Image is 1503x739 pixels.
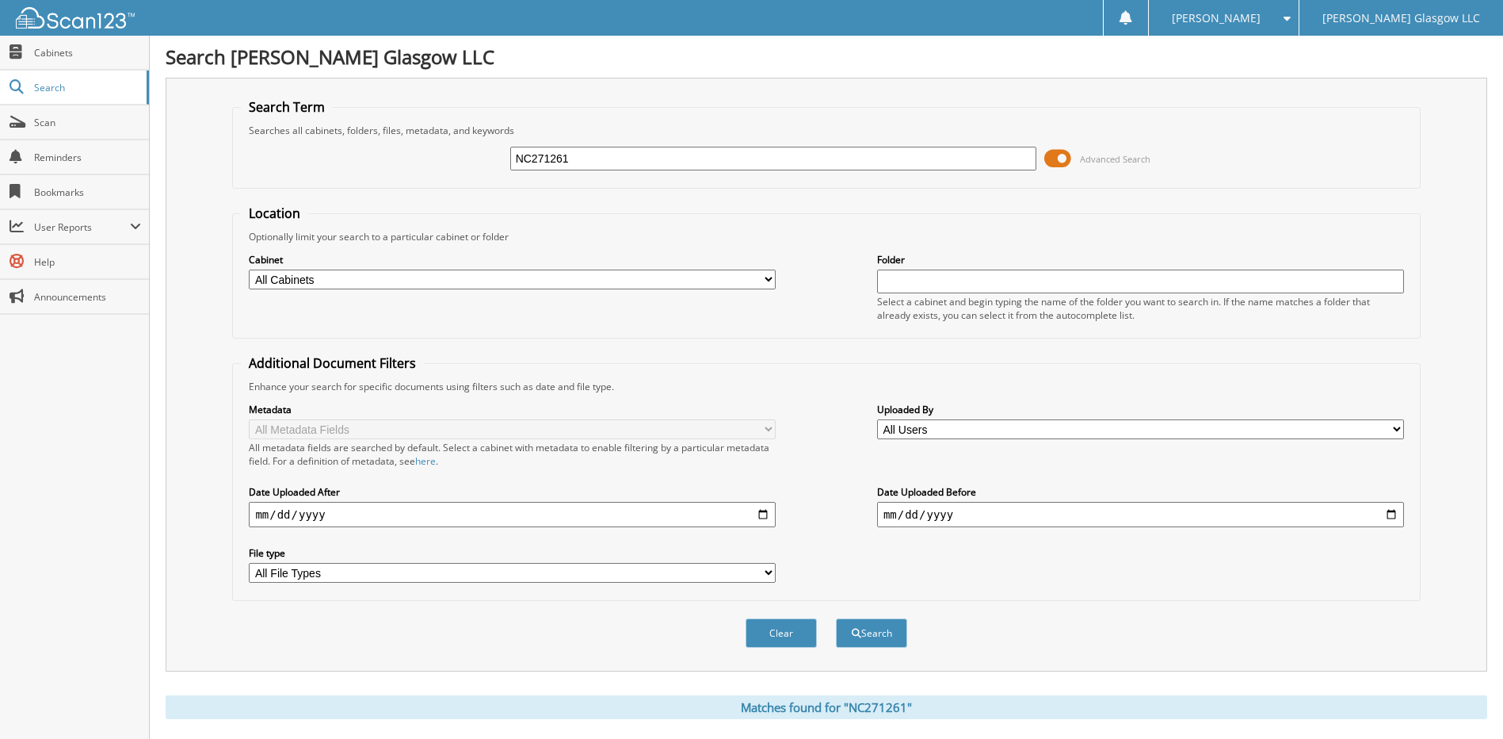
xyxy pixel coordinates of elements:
[249,253,776,266] label: Cabinet
[241,98,333,116] legend: Search Term
[241,354,424,372] legend: Additional Document Filters
[249,485,776,499] label: Date Uploaded After
[746,618,817,648] button: Clear
[415,454,436,468] a: here
[34,290,141,304] span: Announcements
[877,403,1404,416] label: Uploaded By
[34,46,141,59] span: Cabinets
[249,403,776,416] label: Metadata
[877,253,1404,266] label: Folder
[1172,13,1261,23] span: [PERSON_NAME]
[1080,153,1150,165] span: Advanced Search
[34,81,139,94] span: Search
[34,116,141,129] span: Scan
[166,695,1487,719] div: Matches found for "NC271261"
[836,618,907,648] button: Search
[249,502,776,527] input: start
[877,295,1404,322] div: Select a cabinet and begin typing the name of the folder you want to search in. If the name match...
[34,186,141,199] span: Bookmarks
[877,485,1404,499] label: Date Uploaded Before
[1322,13,1480,23] span: [PERSON_NAME] Glasgow LLC
[166,44,1487,70] h1: Search [PERSON_NAME] Glasgow LLC
[241,380,1411,393] div: Enhance your search for specific documents using filters such as date and file type.
[34,220,130,234] span: User Reports
[241,205,308,222] legend: Location
[1424,663,1503,739] iframe: Chat Widget
[249,441,776,468] div: All metadata fields are searched by default. Select a cabinet with metadata to enable filtering b...
[241,230,1411,243] div: Optionally limit your search to a particular cabinet or folder
[241,124,1411,137] div: Searches all cabinets, folders, files, metadata, and keywords
[16,7,135,29] img: scan123-logo-white.svg
[34,255,141,269] span: Help
[877,502,1404,527] input: end
[249,546,776,560] label: File type
[34,151,141,164] span: Reminders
